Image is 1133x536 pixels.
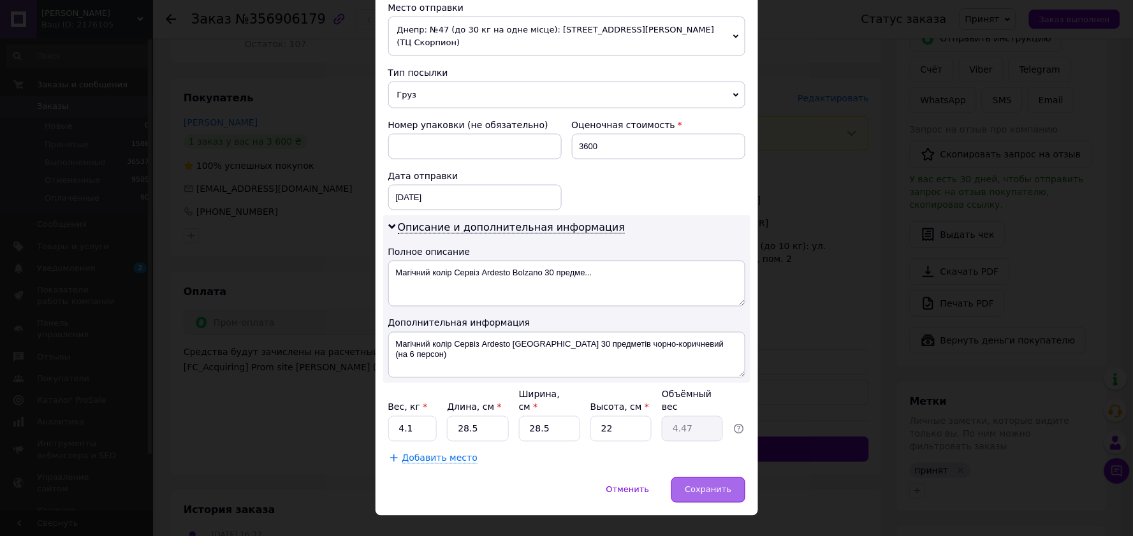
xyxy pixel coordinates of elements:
[388,119,562,131] div: Номер упаковки (не обязательно)
[388,402,428,412] label: Вес, кг
[519,389,560,412] label: Ширина, см
[685,485,731,495] span: Сохранить
[388,3,464,13] span: Место отправки
[388,245,745,258] div: Полное описание
[662,388,723,414] div: Объёмный вес
[402,453,478,464] span: Добавить место
[572,119,745,131] div: Оценочная стоимость
[388,170,562,182] div: Дата отправки
[447,402,501,412] label: Длина, см
[606,485,650,495] span: Отменить
[388,261,745,307] textarea: Магічний колір Сервіз Ardesto Bolzano 30 предме...
[388,82,745,108] span: Груз
[388,17,745,56] span: Днепр: №47 (до 30 кг на одне місце): [STREET_ADDRESS][PERSON_NAME] (ТЦ Скорпион)
[388,332,745,378] textarea: Магічний колір Сервіз Ardesto [GEOGRAPHIC_DATA] 30 предметів чорно-коричневий (на 6 персон)
[398,221,625,234] span: Описание и дополнительная информация
[388,317,745,330] div: Дополнительная информация
[590,402,649,412] label: Высота, см
[388,68,448,78] span: Тип посылки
